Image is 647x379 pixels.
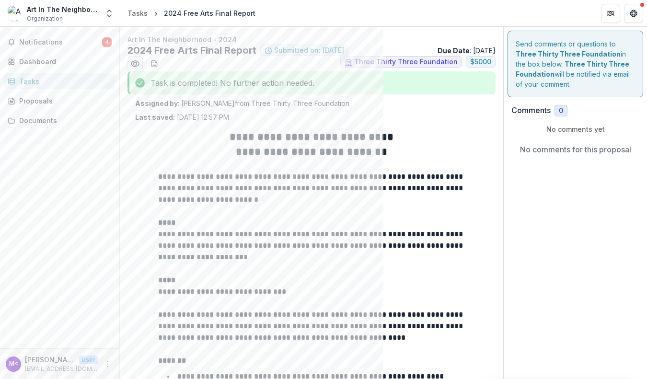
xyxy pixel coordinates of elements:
strong: Due Date [438,46,470,55]
p: No comments yet [511,124,639,134]
span: 4 [102,37,112,47]
a: Proposals [4,93,116,109]
p: [PERSON_NAME] <[EMAIL_ADDRESS][DOMAIN_NAME]> [25,355,75,365]
h2: Comments [511,106,551,115]
span: Notifications [19,38,102,46]
strong: Three Thirty Three Foundation [516,60,629,78]
span: $ 5000 [470,58,491,66]
span: Submitted on: [DATE] [274,46,344,55]
p: : [PERSON_NAME] from Three Thirty Three Foundation [135,98,488,108]
span: Three Thirty Three Foundation [354,58,458,66]
a: Documents [4,113,116,128]
button: More [102,358,114,370]
p: User [79,356,98,364]
button: Open entity switcher [103,4,116,23]
strong: Three Thirty Three Foundation [516,50,621,58]
p: [EMAIL_ADDRESS][DOMAIN_NAME] [25,365,98,373]
nav: breadcrumb [124,6,259,20]
p: No comments for this proposal [520,144,631,155]
div: Tasks [19,76,108,86]
button: Notifications4 [4,34,116,50]
span: Organization [27,14,63,23]
h2: 2024 Free Arts Final Report [127,45,256,56]
div: Mollie Burke <artintheneighborhoodvt@gmail.com> [9,361,18,367]
p: Art In The Neighborhood - 2024 [127,34,496,45]
strong: Assigned by [135,99,178,107]
div: 2024 Free Arts Final Report [164,8,255,18]
a: Tasks [124,6,151,20]
img: Art In The Neighborhood [8,6,23,21]
div: Documents [19,115,108,126]
div: Art In The Neighborhood [27,4,99,14]
button: download-word-button [147,56,162,71]
p: [DATE] 12:57 PM [135,112,229,122]
div: Proposals [19,96,108,106]
strong: Last saved: [135,113,175,121]
span: 0 [559,107,563,115]
button: Preview 559eab57-5457-4d69-8d58-1a0e46282177.pdf [127,56,143,71]
button: Partners [601,4,620,23]
div: Send comments or questions to in the box below. will be notified via email of your comment. [508,31,643,97]
a: Tasks [4,73,116,89]
button: Get Help [624,4,643,23]
a: Dashboard [4,54,116,69]
div: Dashboard [19,57,108,67]
div: Task is completed! No further action needed. [127,71,496,94]
p: : [DATE] [438,46,496,56]
div: Tasks [127,8,148,18]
